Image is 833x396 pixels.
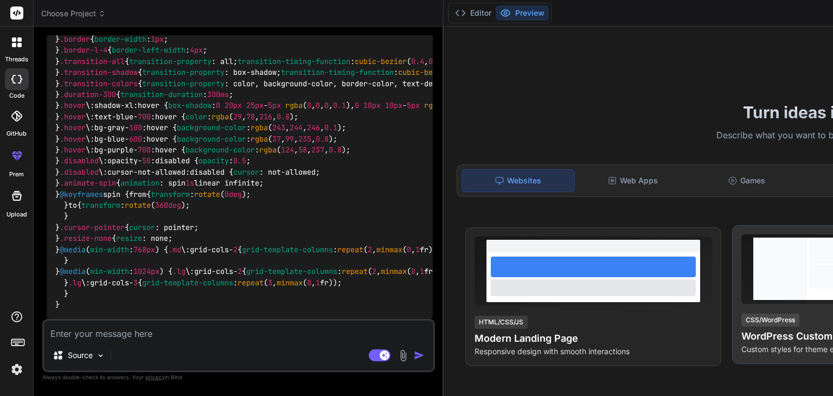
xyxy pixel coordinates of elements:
span: 5px [268,101,281,111]
span: 29 [233,112,242,122]
span: 10px [385,101,402,111]
span: .cursor-pointer [60,222,125,232]
span: background-color [177,134,246,144]
span: rgba [285,101,303,111]
span: 0 [407,245,411,254]
span: 100 [129,123,142,133]
span: 1 [420,267,424,277]
span: 78 [246,112,255,122]
span: 0.8 [277,112,290,122]
label: prem [9,170,24,179]
span: .hover [60,101,86,111]
label: GitHub [7,129,27,138]
span: 0 [216,101,220,111]
button: Preview [496,5,549,21]
span: from [129,189,146,199]
span: border-width [94,34,146,44]
span: rgba [424,101,441,111]
span: 243 [272,123,285,133]
span: 1024px [133,267,159,277]
span: 0.8 [316,134,329,144]
span: min-width [90,267,129,277]
span: background-color [185,145,255,155]
span: .duration-300 [60,90,116,99]
span: .hover [60,112,86,122]
span: 0 [316,101,320,111]
span: transform [151,189,190,199]
label: code [9,91,24,100]
span: .transition-colors [60,79,138,88]
span: minmax [381,267,407,277]
span: 20px [225,101,242,111]
span: 0deg [225,189,242,199]
span: 768px [133,245,155,254]
span: 237 [311,145,324,155]
span: rgba [259,145,277,155]
span: cursor [233,167,259,177]
span: cubic-bezier [398,68,450,78]
span: .transition-all [60,56,125,66]
span: 0 [307,278,311,288]
span: animation [120,178,159,188]
span: 5px [407,101,420,111]
p: Responsive design with smooth interactions [475,346,712,357]
span: repeat [342,267,368,277]
span: 0.5 [233,156,246,166]
span: .animate-spin [60,178,116,188]
span: opacity [198,156,229,166]
span: to [68,200,77,210]
span: resize [116,233,142,243]
div: HTML/CSS/JS [475,316,528,329]
span: repeat [337,245,363,254]
img: attachment [397,349,409,362]
div: Web Apps [577,169,689,192]
span: 0.4 [411,56,424,66]
span: 25px [246,101,264,111]
span: .lg [172,267,185,277]
span: 360deg [155,200,181,210]
span: 2 [368,245,372,254]
span: @media [60,267,86,277]
span: 600 [129,134,142,144]
span: 1 [316,278,320,288]
span: 1px [151,34,164,44]
span: 1 [415,245,420,254]
img: Pick Models [96,351,105,360]
h4: Modern Landing Page [475,331,712,346]
span: rotate [125,200,151,210]
span: 2 [238,267,242,277]
span: 3 [133,278,138,288]
span: 0.1 [324,123,337,133]
span: 244 [290,123,303,133]
span: 216 [259,112,272,122]
span: transition-timing-function [281,68,394,78]
span: 0 [324,101,329,111]
img: icon [414,350,425,361]
span: cursor [129,222,155,232]
span: color [185,112,207,122]
span: 0.8 [329,145,342,155]
span: rgba [251,123,268,133]
span: transition-property [129,56,212,66]
span: .disabled [60,156,99,166]
span: 0.1 [333,101,346,111]
span: .resize-none [60,233,112,243]
span: border-left-width [112,46,185,55]
span: 235 [298,134,311,144]
span: .hover [60,134,86,144]
span: .border-l-4 [60,46,107,55]
span: 0 [307,101,311,111]
p: Always double-check its answers. Your in Bind [42,372,435,382]
span: rgba [251,134,268,144]
span: 10px [363,101,381,111]
span: grid-template-columns [142,278,233,288]
label: Upload [7,210,27,219]
span: 2 [233,245,238,254]
span: 0 [428,56,433,66]
span: 2 [372,267,376,277]
span: transform [81,200,120,210]
span: 300ms [207,90,229,99]
span: grid-template-columns [242,245,333,254]
span: 58 [298,145,307,155]
span: .transition-shadow [60,68,138,78]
